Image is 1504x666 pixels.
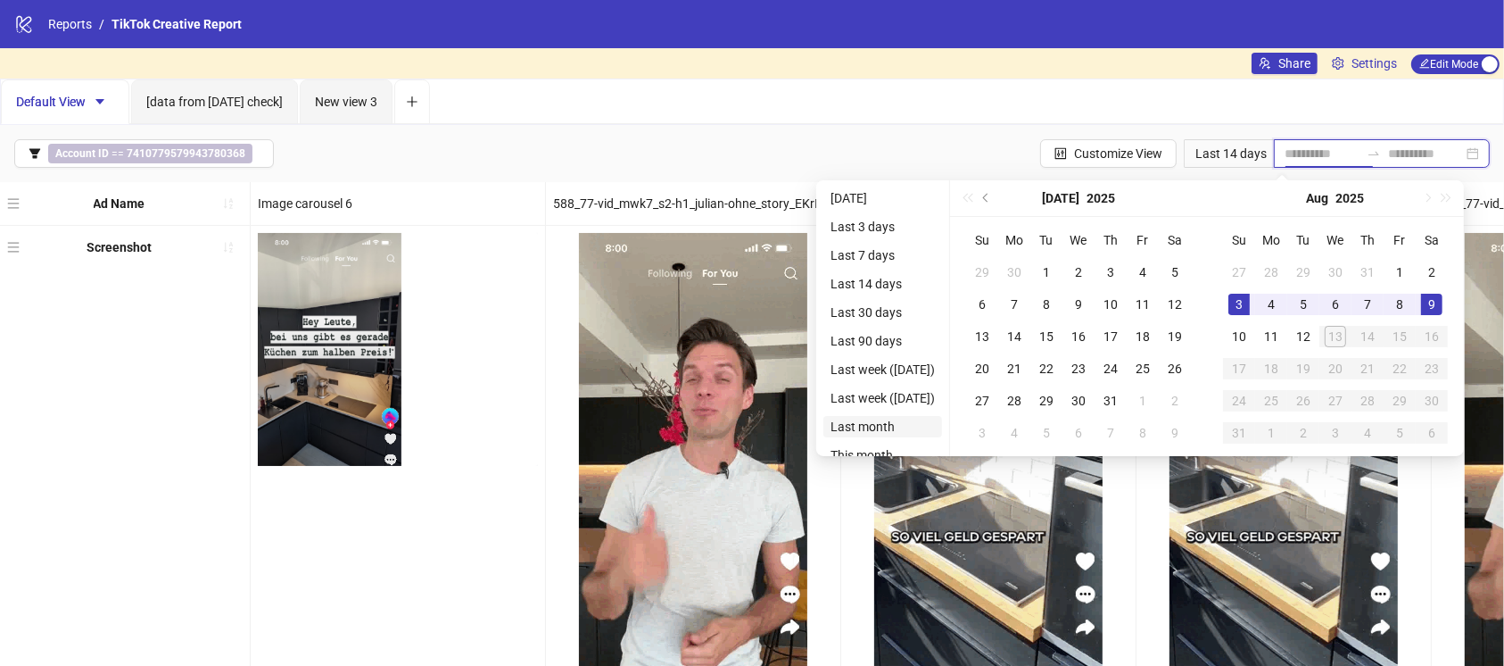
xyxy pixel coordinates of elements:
td: 2025-08-22 [1384,353,1416,385]
td: 2025-08-10 [1223,321,1255,353]
td: 2025-06-30 [998,256,1030,288]
div: 6 [1421,422,1442,444]
td: 2025-08-31 [1223,417,1255,449]
td: 2025-08-09 [1159,417,1191,449]
td: 2025-07-02 [1062,256,1095,288]
td: 2025-08-30 [1416,385,1448,417]
td: 2025-08-11 [1255,321,1287,353]
span: filter [29,147,41,160]
div: 9 [1421,294,1442,315]
button: Customize View [1040,139,1177,168]
div: 21 [1357,358,1378,379]
th: Su [1223,224,1255,256]
th: Su [966,224,998,256]
td: 2025-08-01 [1384,256,1416,288]
td: 2025-08-02 [1159,385,1191,417]
div: Image carousel 6 [251,182,545,225]
td: 2025-08-09 [1416,288,1448,321]
td: 2025-07-31 [1351,256,1384,288]
div: 10 [1228,326,1250,347]
td: 2025-07-11 [1127,288,1159,321]
td: 2025-07-09 [1062,288,1095,321]
td: 2025-07-30 [1319,256,1351,288]
div: 1 [1389,262,1410,283]
td: 2025-07-01 [1030,256,1062,288]
div: 15 [1389,326,1410,347]
td: 2025-08-08 [1127,417,1159,449]
div: 28 [1357,390,1378,412]
div: 3 [1228,294,1250,315]
b: 7410779579943780368 [127,147,245,160]
div: 20 [1325,358,1346,379]
span: Settings [1351,54,1397,73]
div: 5 [1164,262,1186,283]
div: 24 [1228,390,1250,412]
div: 4 [1132,262,1153,283]
div: 19 [1293,358,1314,379]
li: [DATE] [823,187,942,209]
td: 2025-07-13 [966,321,998,353]
span: sort-ascending [222,241,235,254]
div: 30 [1325,262,1346,283]
td: 2025-08-14 [1351,321,1384,353]
li: Last 3 days [823,216,942,237]
th: We [1062,224,1095,256]
td: 2025-09-04 [1351,417,1384,449]
li: Last 14 days [823,273,942,295]
div: 12 [1293,326,1314,347]
span: swap-right [1367,146,1381,161]
a: Settings [1325,53,1404,74]
td: 2025-08-04 [998,417,1030,449]
div: 17 [1228,358,1250,379]
div: 7 [1004,294,1025,315]
div: 16 [1068,326,1089,347]
b: Account ID [55,147,109,160]
li: Last 30 days [823,302,942,323]
div: 13 [971,326,993,347]
div: 29 [1293,262,1314,283]
li: / [99,14,104,34]
div: 2 [1068,262,1089,283]
div: 12 [1164,294,1186,315]
button: Account ID == 7410779579943780368 [14,139,274,168]
div: 9 [1164,422,1186,444]
div: 25 [1132,358,1153,379]
span: control [1054,147,1067,160]
th: Tu [1030,224,1062,256]
td: 2025-07-05 [1159,256,1191,288]
td: 2025-08-24 [1223,385,1255,417]
th: Th [1095,224,1127,256]
div: 1 [1132,390,1153,412]
span: sort-ascending [222,197,235,210]
div: 1 [1036,262,1057,283]
th: Tu [1287,224,1319,256]
span: New view 3 [315,95,377,109]
td: 2025-09-06 [1416,417,1448,449]
td: 2025-08-13 [1319,321,1351,353]
td: 2025-09-02 [1287,417,1319,449]
li: This month [823,445,942,466]
td: 2025-08-20 [1319,353,1351,385]
div: 21 [1004,358,1025,379]
div: 26 [1293,390,1314,412]
div: menu [7,189,24,218]
b: Ad Name [94,196,145,211]
td: 2025-07-07 [998,288,1030,321]
button: Choose a year [1336,180,1365,216]
div: 588_77-vid_mwk7_s2-h1_julian-ohne_story_EKrLhi9y.mp4 [546,182,840,225]
td: 2025-07-06 [966,288,998,321]
td: 2025-08-28 [1351,385,1384,417]
div: 25 [1260,390,1282,412]
div: 5 [1036,422,1057,444]
div: 30 [1068,390,1089,412]
div: 26 [1164,358,1186,379]
div: 23 [1068,358,1089,379]
div: 3 [1100,262,1121,283]
div: 16 [1421,326,1442,347]
th: Mo [1255,224,1287,256]
div: 4 [1260,294,1282,315]
div: 7 [1357,294,1378,315]
td: 2025-07-31 [1095,385,1127,417]
div: 29 [971,262,993,283]
button: Previous month (PageUp) [977,180,996,216]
